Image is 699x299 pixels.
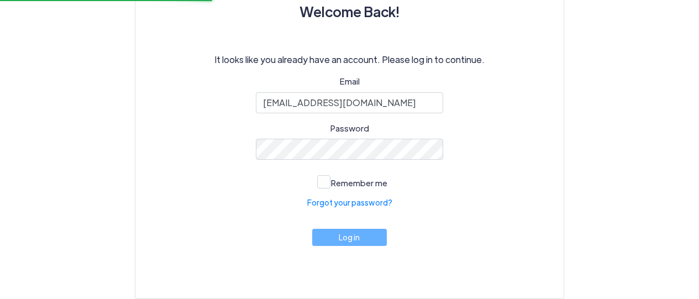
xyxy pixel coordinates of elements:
iframe: Chat Widget [515,180,699,299]
a: Forgot your password? [307,197,392,208]
span: Remember me [331,177,387,188]
button: Log in [312,229,387,246]
label: Password [330,122,369,135]
label: Email [340,75,360,88]
p: It looks like you already have an account. Please log in to continue. [162,53,537,66]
